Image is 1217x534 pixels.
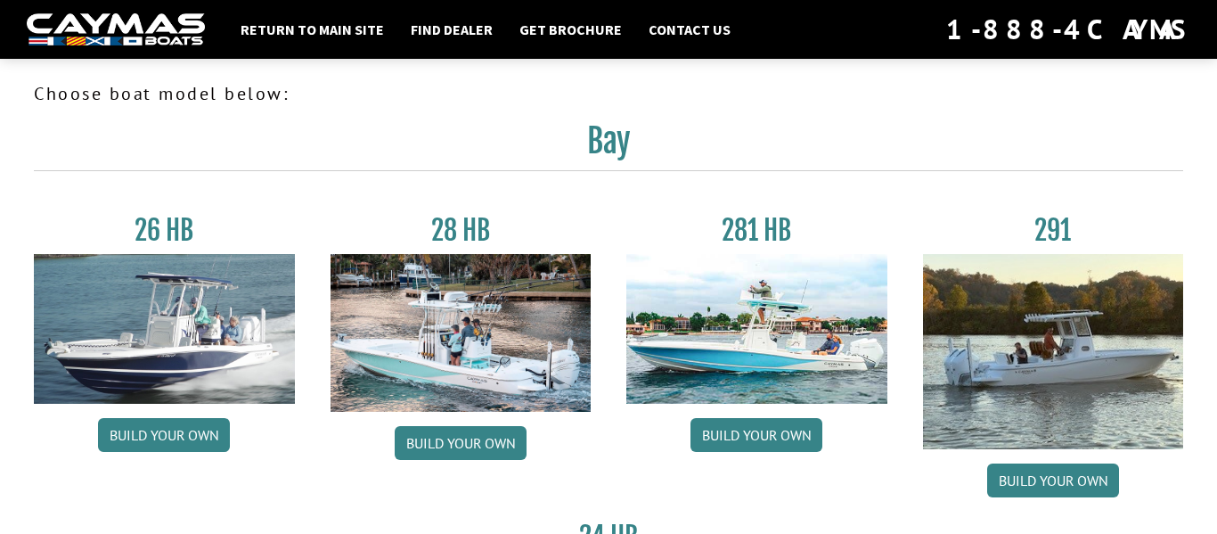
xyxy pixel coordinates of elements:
[34,214,295,247] h3: 26 HB
[626,214,887,247] h3: 281 HB
[331,214,592,247] h3: 28 HB
[27,13,205,46] img: white-logo-c9c8dbefe5ff5ceceb0f0178aa75bf4bb51f6bca0971e226c86eb53dfe498488.png
[946,10,1190,49] div: 1-888-4CAYMAS
[331,254,592,412] img: 28_hb_thumbnail_for_caymas_connect.jpg
[402,18,502,41] a: Find Dealer
[626,254,887,404] img: 28-hb-twin.jpg
[923,254,1184,449] img: 291_Thumbnail.jpg
[987,464,1119,497] a: Build your own
[510,18,631,41] a: Get Brochure
[232,18,393,41] a: Return to main site
[923,214,1184,247] h3: 291
[395,426,527,460] a: Build your own
[34,121,1183,171] h2: Bay
[98,418,230,452] a: Build your own
[34,254,295,404] img: 26_new_photo_resized.jpg
[34,80,1183,107] p: Choose boat model below:
[690,418,822,452] a: Build your own
[640,18,739,41] a: Contact Us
